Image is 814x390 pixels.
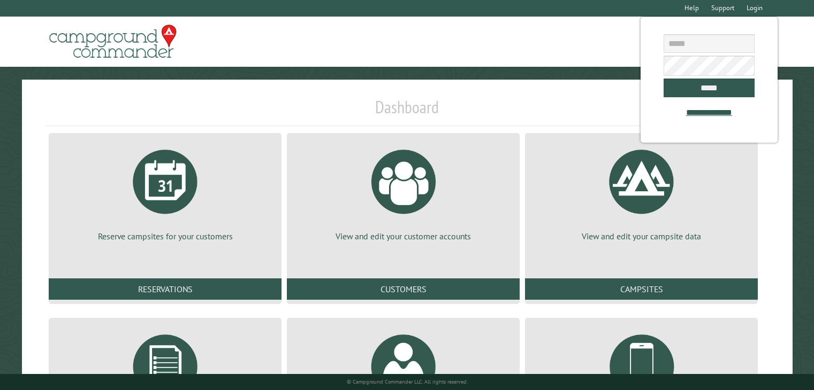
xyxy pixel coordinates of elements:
[300,142,507,242] a: View and edit your customer accounts
[62,142,269,242] a: Reserve campsites for your customers
[287,278,520,300] a: Customers
[300,230,507,242] p: View and edit your customer accounts
[49,278,282,300] a: Reservations
[62,230,269,242] p: Reserve campsites for your customers
[46,21,180,63] img: Campground Commander
[538,142,745,242] a: View and edit your campsite data
[525,278,758,300] a: Campsites
[46,97,768,126] h1: Dashboard
[347,378,468,385] small: © Campground Commander LLC. All rights reserved.
[538,230,745,242] p: View and edit your campsite data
